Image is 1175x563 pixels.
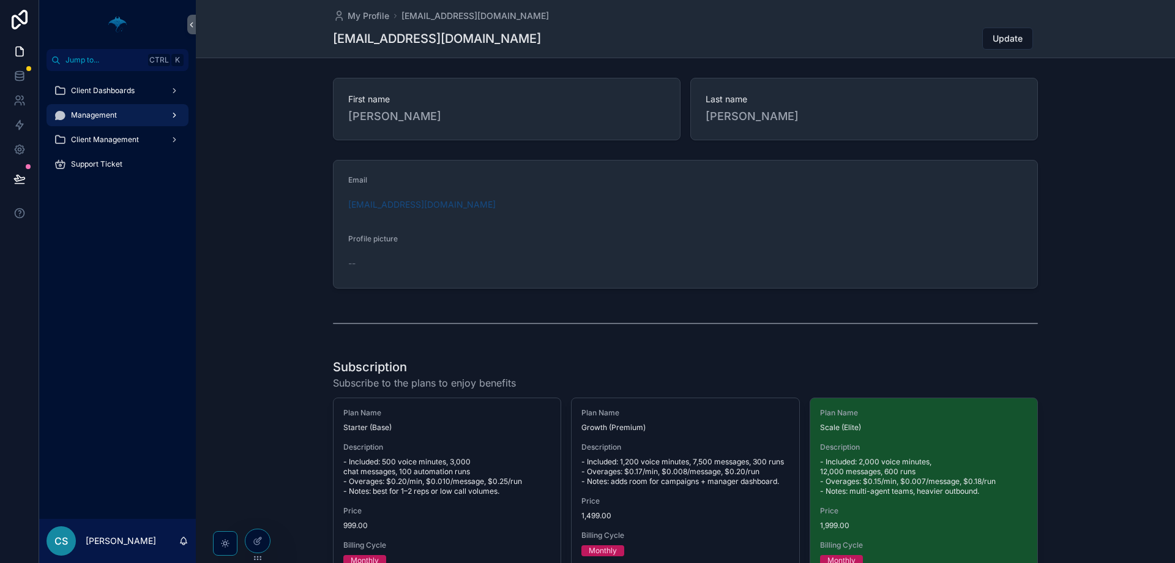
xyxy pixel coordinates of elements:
[47,153,188,175] a: Support Ticket
[343,457,551,496] span: - Included: 500 voice minutes, 3,000 chat messages, 100 automation runs - Overages: $0.20/min, $0...
[706,108,1023,125] span: [PERSON_NAME]
[333,10,389,22] a: My Profile
[333,358,516,376] h1: Subscription
[39,71,196,191] div: scrollable content
[71,135,139,145] span: Client Management
[65,55,143,65] span: Jump to...
[820,457,1028,496] span: - Included: 2,000 voice minutes, 12,000 messages, 600 runs - Overages: $0.15/min, $0.007/message,...
[820,521,1028,531] span: 1,999.00
[54,534,68,548] span: CS
[589,545,617,556] div: Monthly
[581,531,789,540] span: Billing Cycle
[348,10,389,22] span: My Profile
[348,175,367,184] span: Email
[343,540,551,550] span: Billing Cycle
[47,129,188,151] a: Client Management
[148,54,170,66] span: Ctrl
[401,10,549,22] a: [EMAIL_ADDRESS][DOMAIN_NAME]
[581,457,789,486] span: - Included: 1,200 voice minutes, 7,500 messages, 300 runs - Overages: $0.17/min, $0.008/message, ...
[820,442,1028,452] span: Description
[333,30,541,47] h1: [EMAIL_ADDRESS][DOMAIN_NAME]
[581,408,789,418] span: Plan Name
[348,93,665,105] span: First name
[343,506,551,516] span: Price
[581,496,789,506] span: Price
[343,442,551,452] span: Description
[348,198,496,211] a: [EMAIL_ADDRESS][DOMAIN_NAME]
[348,234,398,243] span: Profile picture
[820,540,1028,550] span: Billing Cycle
[348,257,356,270] span: --
[47,104,188,126] a: Management
[581,442,789,452] span: Description
[71,159,122,169] span: Support Ticket
[173,55,182,65] span: K
[581,423,789,433] span: Growth (Premium)
[343,408,551,418] span: Plan Name
[86,535,156,547] p: [PERSON_NAME]
[982,28,1033,50] button: Update
[581,511,789,521] span: 1,499.00
[71,110,117,120] span: Management
[820,506,1028,516] span: Price
[47,80,188,102] a: Client Dashboards
[343,423,551,433] span: Starter (Base)
[108,15,127,34] img: App logo
[820,408,1028,418] span: Plan Name
[348,108,665,125] span: [PERSON_NAME]
[47,49,188,71] button: Jump to...CtrlK
[71,86,135,96] span: Client Dashboards
[820,423,1028,433] span: Scale (Elite)
[706,93,1023,105] span: Last name
[993,32,1023,45] span: Update
[343,521,551,531] span: 999.00
[333,376,516,390] span: Subscribe to the plans to enjoy benefits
